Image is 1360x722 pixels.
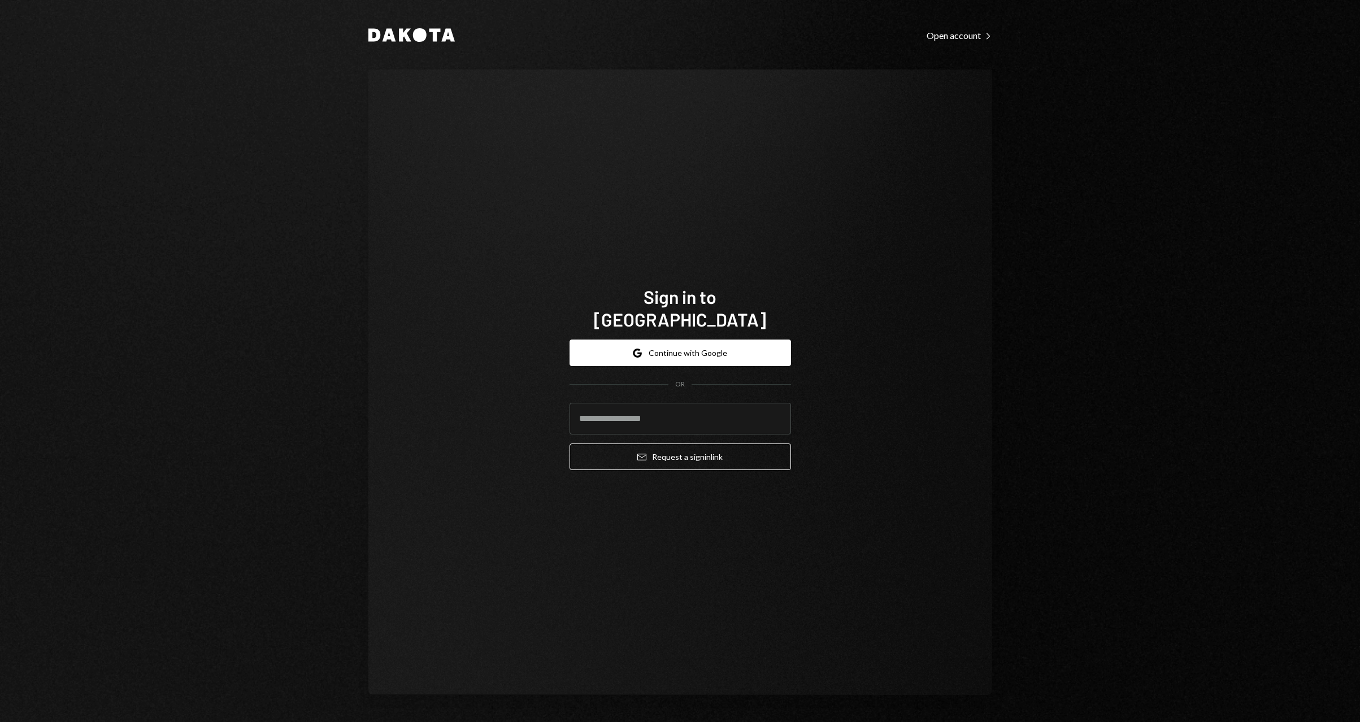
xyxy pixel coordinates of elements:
a: Open account [927,29,992,41]
button: Request a signinlink [570,443,791,470]
div: OR [675,380,685,389]
div: Open account [927,30,992,41]
button: Continue with Google [570,340,791,366]
h1: Sign in to [GEOGRAPHIC_DATA] [570,285,791,330]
